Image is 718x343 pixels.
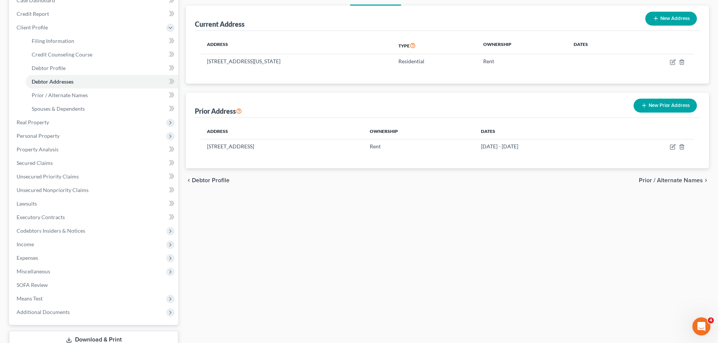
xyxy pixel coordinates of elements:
div: Prior Address [195,107,242,116]
span: Client Profile [17,24,48,30]
th: Address [201,37,392,54]
div: Current Address [195,20,245,29]
a: Executory Contracts [11,210,178,224]
span: Expenses [17,255,38,261]
span: Personal Property [17,133,60,139]
button: New Prior Address [634,99,697,113]
th: Dates [568,37,626,54]
a: Debtor Addresses [26,75,178,88]
a: Spouses & Dependents [26,102,178,116]
span: Property Analysis [17,146,58,152]
button: chevron_left Debtor Profile [186,177,230,183]
td: Rent [477,54,567,69]
span: Prior / Alternate Names [32,92,88,98]
i: chevron_right [703,177,709,183]
a: Unsecured Priority Claims [11,170,178,183]
th: Ownership [364,124,475,139]
span: Debtor Profile [192,177,230,183]
span: Filing Information [32,38,74,44]
a: Filing Information [26,34,178,48]
span: Debtor Profile [32,65,66,71]
th: Ownership [477,37,567,54]
a: Credit Report [11,7,178,21]
a: Prior / Alternate Names [26,88,178,102]
span: Credit Counseling Course [32,51,92,58]
td: [STREET_ADDRESS] [201,139,364,153]
td: [DATE] - [DATE] [475,139,611,153]
span: Prior / Alternate Names [639,177,703,183]
span: Means Test [17,295,43,302]
a: Property Analysis [11,143,178,156]
th: Type [392,37,478,54]
span: Secured Claims [17,160,53,166]
a: SOFA Review [11,278,178,292]
span: Unsecured Nonpriority Claims [17,187,89,193]
button: New Address [645,12,697,26]
a: Unsecured Nonpriority Claims [11,183,178,197]
span: Executory Contracts [17,214,65,220]
th: Address [201,124,364,139]
span: Miscellaneous [17,268,50,274]
a: Lawsuits [11,197,178,210]
td: Residential [392,54,478,69]
span: Additional Documents [17,309,70,315]
td: [STREET_ADDRESS][US_STATE] [201,54,392,69]
i: chevron_left [186,177,192,183]
th: Dates [475,124,611,139]
a: Secured Claims [11,156,178,170]
span: Lawsuits [17,200,37,207]
span: Debtor Addresses [32,78,73,85]
span: SOFA Review [17,282,48,288]
span: Income [17,241,34,247]
span: 4 [708,317,714,323]
span: Real Property [17,119,49,125]
a: Debtor Profile [26,61,178,75]
span: Codebtors Insiders & Notices [17,227,85,234]
button: Prior / Alternate Names chevron_right [639,177,709,183]
iframe: Intercom live chat [692,317,710,335]
td: Rent [364,139,475,153]
span: Spouses & Dependents [32,105,85,112]
a: Credit Counseling Course [26,48,178,61]
span: Unsecured Priority Claims [17,173,79,180]
span: Credit Report [17,11,49,17]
